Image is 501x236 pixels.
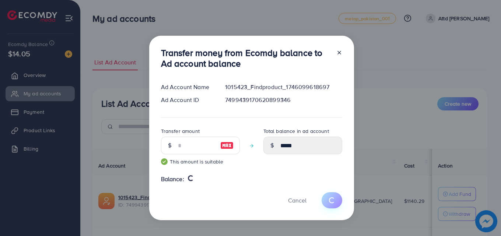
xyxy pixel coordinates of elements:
[219,83,348,91] div: 1015423_Findproduct_1746099618697
[161,175,184,183] span: Balance:
[279,192,316,208] button: Cancel
[155,96,220,104] div: Ad Account ID
[161,158,168,165] img: guide
[155,83,220,91] div: Ad Account Name
[161,127,200,135] label: Transfer amount
[263,127,329,135] label: Total balance in ad account
[161,47,330,69] h3: Transfer money from Ecomdy balance to Ad account balance
[161,158,240,165] small: This amount is suitable
[220,141,234,150] img: image
[288,196,306,204] span: Cancel
[219,96,348,104] div: 7499439170620899346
